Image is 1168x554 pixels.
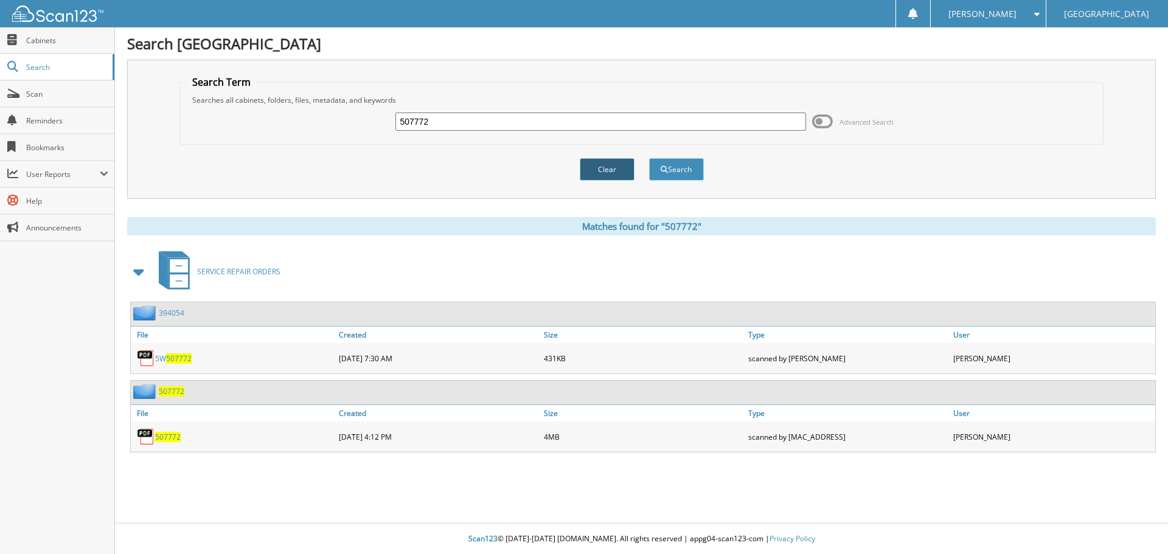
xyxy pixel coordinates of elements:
span: [PERSON_NAME] [948,10,1017,18]
a: 507772 [159,386,184,396]
img: folder2.png [133,384,159,399]
div: [PERSON_NAME] [950,424,1155,449]
a: Type [745,327,950,343]
span: User Reports [26,169,100,179]
a: Created [336,405,541,421]
a: User [950,327,1155,343]
a: 5W507772 [155,353,192,364]
div: [DATE] 4:12 PM [336,424,541,449]
a: 507772 [155,432,181,442]
span: SERVICE REPAIR ORDERS [197,266,280,277]
a: Created [336,327,541,343]
legend: Search Term [186,75,257,89]
img: PDF.png [137,428,155,446]
span: Scan [26,89,108,99]
a: Size [541,405,746,421]
a: File [131,327,336,343]
div: Matches found for "507772" [127,217,1156,235]
span: Announcements [26,223,108,233]
a: Privacy Policy [770,533,815,544]
img: scan123-logo-white.svg [12,5,103,22]
iframe: Chat Widget [1107,496,1168,554]
a: Type [745,405,950,421]
span: Advanced Search [839,117,894,126]
span: Scan123 [468,533,498,544]
div: 431KB [541,346,746,370]
div: © [DATE]-[DATE] [DOMAIN_NAME]. All rights reserved | appg04-scan123-com | [115,524,1168,554]
span: Bookmarks [26,142,108,153]
button: Search [649,158,704,181]
span: Reminders [26,116,108,126]
a: SERVICE REPAIR ORDERS [151,248,280,296]
span: 507772 [166,353,192,364]
span: Cabinets [26,35,108,46]
h1: Search [GEOGRAPHIC_DATA] [127,33,1156,54]
span: [GEOGRAPHIC_DATA] [1064,10,1149,18]
div: 4MB [541,424,746,449]
span: Search [26,62,106,72]
div: Searches all cabinets, folders, files, metadata, and keywords [186,95,1097,105]
a: File [131,405,336,421]
a: Size [541,327,746,343]
img: PDF.png [137,349,155,367]
div: [DATE] 7:30 AM [336,346,541,370]
span: Help [26,196,108,206]
div: scanned by [PERSON_NAME] [745,346,950,370]
img: folder2.png [133,305,159,320]
div: [PERSON_NAME] [950,346,1155,370]
a: 394054 [159,308,184,318]
div: scanned by [MAC_ADDRESS] [745,424,950,449]
a: User [950,405,1155,421]
button: Clear [580,158,634,181]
